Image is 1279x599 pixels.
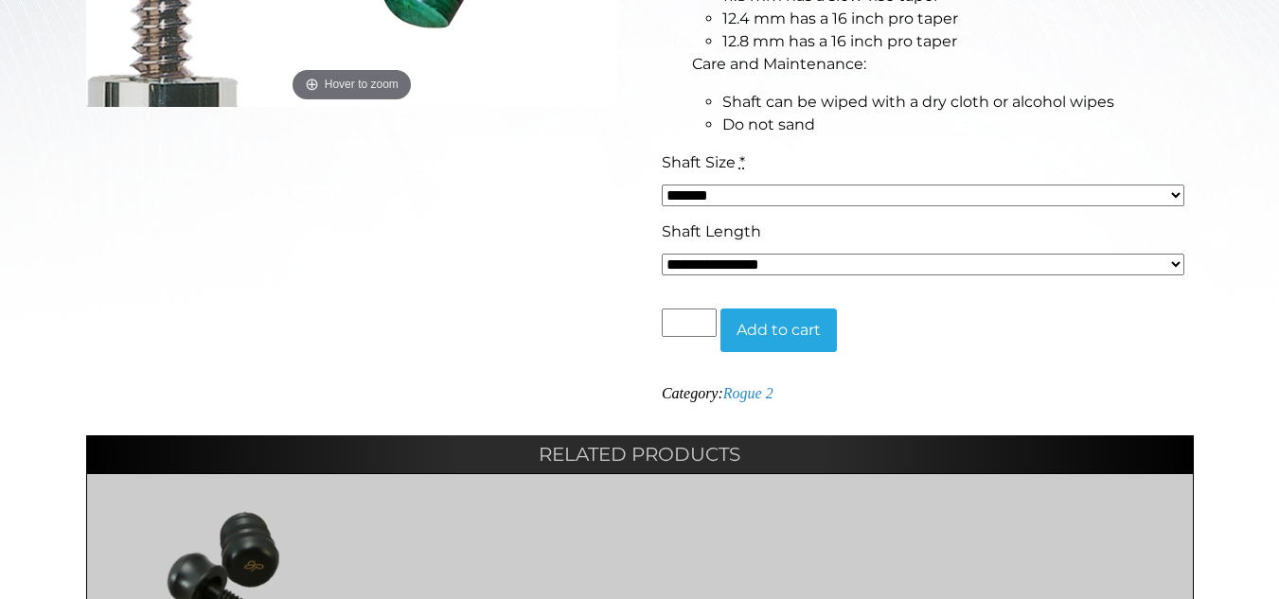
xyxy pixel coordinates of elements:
span: 12.4 mm has a 16 inch pro taper [722,9,958,27]
input: Product quantity [662,308,717,337]
button: Add to cart [720,308,837,352]
span: Shaft Size [662,153,736,171]
span: Shaft can be wiped with a dry cloth or alcohol wipes [722,93,1114,111]
abbr: required [739,153,745,171]
span: Shaft Length [662,222,761,240]
a: Rogue 2 [723,385,773,401]
span: Care and Maintenance: [692,55,866,73]
span: Category: [662,385,773,401]
span: 12.8 mm has a 16 inch pro taper [722,32,957,50]
span: Do not sand [722,115,815,133]
h2: Related products [86,435,1194,473]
